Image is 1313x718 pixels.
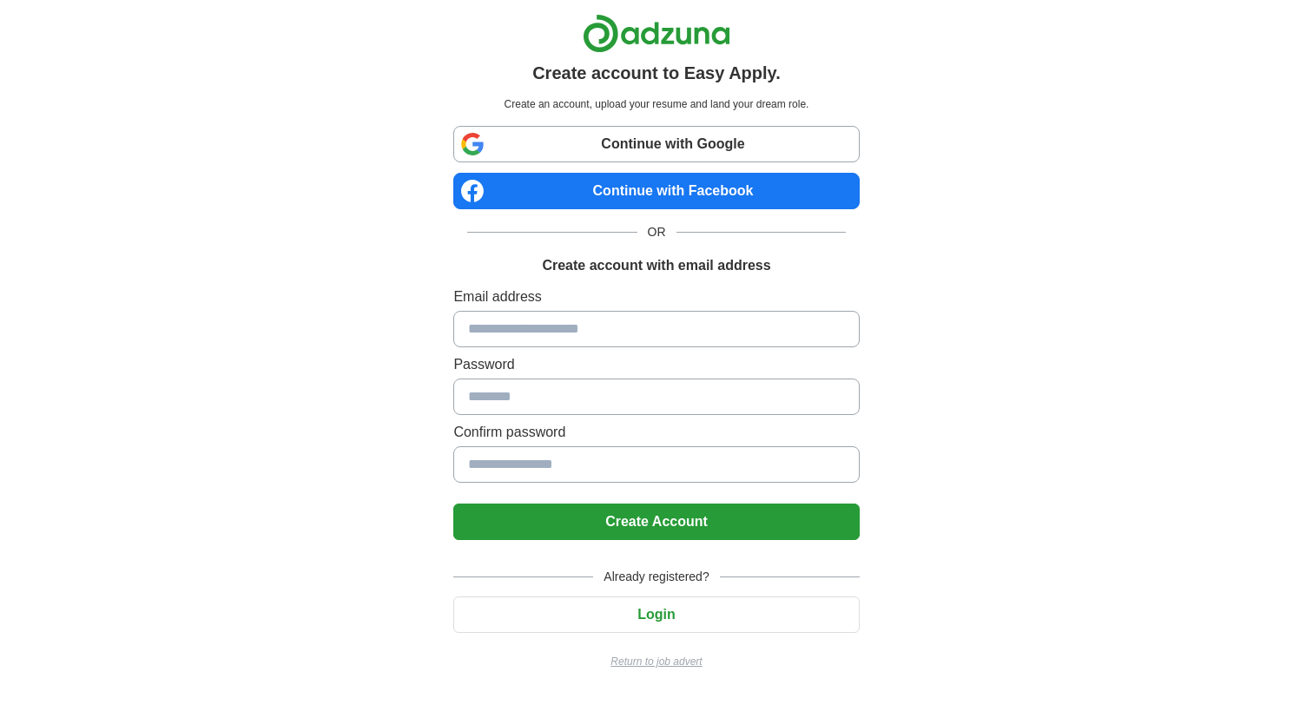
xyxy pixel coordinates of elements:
h1: Create account to Easy Apply. [532,60,781,86]
label: Confirm password [453,422,859,443]
a: Continue with Google [453,126,859,162]
a: Continue with Facebook [453,173,859,209]
label: Password [453,354,859,375]
a: Login [453,607,859,622]
img: Adzuna logo [583,14,730,53]
button: Create Account [453,504,859,540]
a: Return to job advert [453,654,859,669]
span: OR [637,223,676,241]
label: Email address [453,287,859,307]
span: Already registered? [593,568,719,586]
button: Login [453,596,859,633]
p: Create an account, upload your resume and land your dream role. [457,96,855,112]
h1: Create account with email address [542,255,770,276]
